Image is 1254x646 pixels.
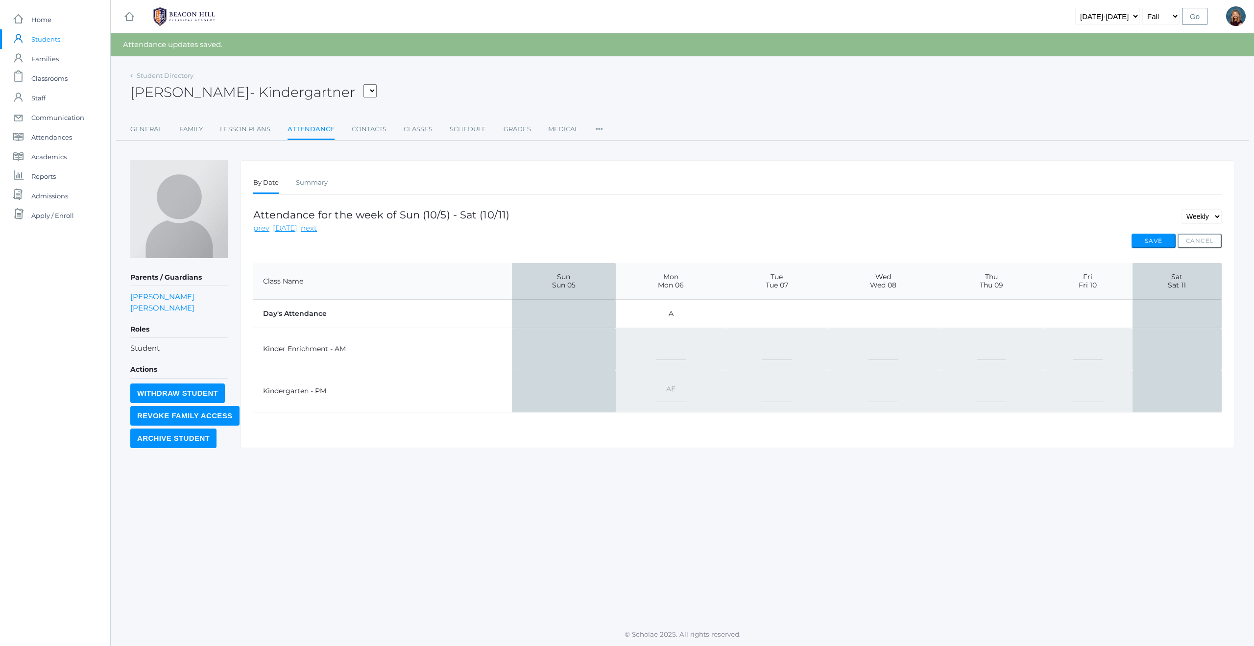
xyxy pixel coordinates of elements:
[1182,8,1207,25] input: Go
[250,84,355,100] span: - Kindergartner
[946,281,1036,289] span: Thu 09
[263,386,326,395] a: Kindergarten - PM
[31,10,51,29] span: Home
[273,223,297,234] a: [DATE]
[726,263,827,300] th: Tue
[1043,263,1133,300] th: Fri
[130,429,217,448] input: Archive Student
[288,120,335,141] a: Attendance
[1133,263,1222,300] th: Sat
[1140,281,1214,289] span: Sat 11
[1178,234,1222,248] button: Cancel
[253,209,509,220] h1: Attendance for the week of Sun (10/5) - Sat (10/11)
[179,120,203,139] a: Family
[130,361,228,378] h5: Actions
[31,186,68,206] span: Admissions
[253,263,512,300] th: Class Name
[220,120,270,139] a: Lesson Plans
[130,383,225,403] input: Withdraw Student
[512,263,616,300] th: Sun
[450,120,486,139] a: Schedule
[827,263,939,300] th: Wed
[1051,281,1125,289] span: Fri 10
[31,127,72,147] span: Attendances
[519,281,608,289] span: Sun 05
[130,343,228,354] li: Student
[111,33,1254,56] div: Attendance updates saved.
[130,291,194,302] a: [PERSON_NAME]
[733,281,820,289] span: Tue 07
[548,120,579,139] a: Medical
[504,120,531,139] a: Grades
[111,629,1254,639] p: © Scholae 2025. All rights reserved.
[835,281,932,289] span: Wed 08
[404,120,433,139] a: Classes
[1132,234,1176,248] button: Save
[130,85,377,100] h2: [PERSON_NAME]
[31,29,60,49] span: Students
[137,72,193,79] a: Student Directory
[130,321,228,338] h5: Roles
[31,206,74,225] span: Apply / Enroll
[130,406,240,426] input: Revoke Family Access
[616,263,726,300] th: Mon
[31,147,67,167] span: Academics
[1226,6,1246,26] div: Lindsay Leeds
[31,69,68,88] span: Classrooms
[31,108,84,127] span: Communication
[253,173,279,194] a: By Date
[263,344,346,353] a: Kinder Enrichment - AM
[130,160,228,258] img: Luna Cardenas
[296,173,328,192] a: Summary
[130,269,228,286] h5: Parents / Guardians
[31,49,59,69] span: Families
[623,281,719,289] span: Mon 06
[263,309,327,318] strong: Day's Attendance
[253,223,269,234] a: prev
[130,302,194,313] a: [PERSON_NAME]
[616,300,726,328] td: A
[301,223,317,234] a: next
[31,167,56,186] span: Reports
[147,4,221,29] img: 1_BHCALogos-05.png
[352,120,386,139] a: Contacts
[31,88,46,108] span: Staff
[939,263,1043,300] th: Thu
[130,120,162,139] a: General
